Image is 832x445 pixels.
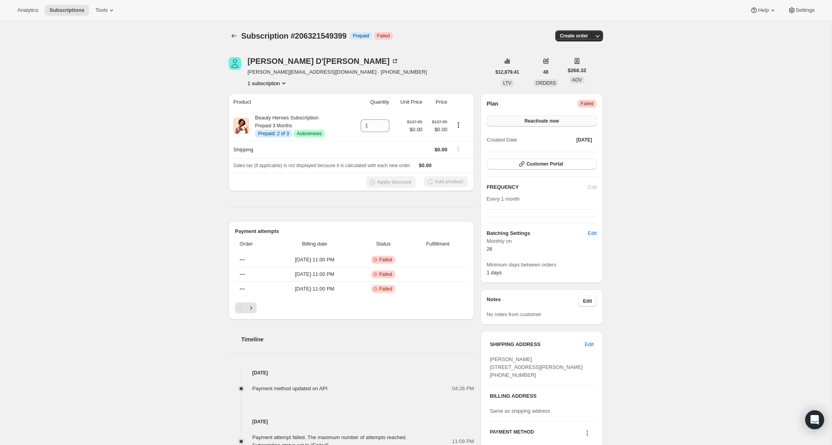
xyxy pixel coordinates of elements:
button: Edit [580,338,598,351]
h2: FREQUENCY [487,183,588,191]
span: Robyn D'Angelica [229,57,241,70]
nav: Pagination [235,302,468,313]
h6: Batching Settings [487,229,588,237]
button: Product actions [452,121,465,129]
span: Create order [560,33,588,39]
span: Settings [796,7,815,13]
img: product img [233,118,249,134]
small: Prepaid 3 Months [255,123,292,128]
h4: [DATE] [229,418,474,426]
span: [PERSON_NAME] [STREET_ADDRESS][PERSON_NAME] [PHONE_NUMBER] [490,356,583,378]
span: Failed [581,101,594,107]
span: Failed [377,33,390,39]
th: Shipping [229,141,350,158]
span: $0.00 [427,126,447,134]
span: $0.00 [434,147,447,153]
span: Prepaid [353,33,369,39]
button: Analytics [13,5,43,16]
span: Help [758,7,769,13]
span: Fulfillment [413,240,463,248]
span: $12,879.41 [495,69,519,75]
button: Reactivate now [487,115,597,127]
button: Product actions [248,79,288,87]
small: $137.85 [432,119,447,124]
h3: SHIPPING ADDRESS [490,341,585,348]
span: Minimum days between orders [487,261,597,269]
span: Prepaid: 2 of 3 [258,130,289,137]
button: [DATE] [571,134,597,145]
span: Failed [379,271,392,277]
span: Edit [588,229,597,237]
button: Tools [91,5,120,16]
button: Customer Portal [487,158,597,169]
span: Edit [585,341,594,348]
button: $12,879.41 [491,67,524,78]
h2: Timeline [241,335,474,343]
span: [DATE] · 11:00 PM [275,256,354,264]
button: Edit [583,227,601,240]
span: Autorenews [297,130,322,137]
div: Beauty Heroes Subscription [249,114,325,138]
button: Edit [578,296,597,307]
small: $137.85 [407,119,423,124]
span: Status [359,240,408,248]
h3: Notes [487,296,579,307]
button: Help [745,5,781,16]
span: [DATE] · 11:00 PM [275,285,354,293]
div: Open Intercom Messenger [805,410,824,429]
div: [PERSON_NAME] D'[PERSON_NAME] [248,57,399,65]
span: Billing date [275,240,354,248]
span: 04:26 PM [452,385,474,393]
button: Shipping actions [452,144,465,153]
h3: BILLING ADDRESS [490,392,594,400]
button: Create order [555,30,593,41]
span: Failed [379,257,392,263]
span: Subscription #206321549399 [241,32,346,40]
span: --- [240,257,245,263]
span: Edit [583,298,592,304]
th: Unit Price [392,93,425,111]
span: Tools [95,7,108,13]
span: Analytics [17,7,38,13]
span: Customer Portal [527,161,563,167]
span: Created Date [487,136,517,144]
h2: Plan [487,100,499,108]
span: ORDERS [536,80,556,86]
button: Subscriptions [45,5,89,16]
span: Sales tax (if applicable) is not displayed because it is calculated with each new order. [233,163,411,168]
span: Monthly on [487,237,597,245]
h3: PAYMENT METHOD [490,429,534,439]
span: Reactivate now [525,118,559,124]
button: Settings [783,5,819,16]
span: 48 [543,69,548,75]
span: Every 1 month [487,196,520,202]
span: --- [240,286,245,292]
span: Subscriptions [49,7,84,13]
button: 48 [538,67,553,78]
button: Subscriptions [229,30,240,41]
span: LTV [503,80,511,86]
span: No notes from customer [487,311,542,317]
h4: [DATE] [229,369,474,377]
button: Next [246,302,257,313]
span: 1 days [487,270,502,276]
th: Product [229,93,350,111]
h2: Payment attempts [235,227,468,235]
th: Quantity [350,93,392,111]
span: Payment method updated on API [252,385,328,391]
span: Same as shipping address [490,408,550,414]
span: $0.00 [419,162,432,168]
span: [PERSON_NAME][EMAIL_ADDRESS][DOMAIN_NAME] · [PHONE_NUMBER] [248,68,427,76]
span: $268.32 [568,67,586,74]
span: --- [240,271,245,277]
span: [DATE] · 11:00 PM [275,270,354,278]
th: Order [235,235,273,253]
span: $0.00 [407,126,423,134]
span: 26 [487,246,492,252]
span: Failed [379,286,392,292]
span: [DATE] [576,137,592,143]
span: AOV [572,77,582,83]
th: Price [425,93,450,111]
